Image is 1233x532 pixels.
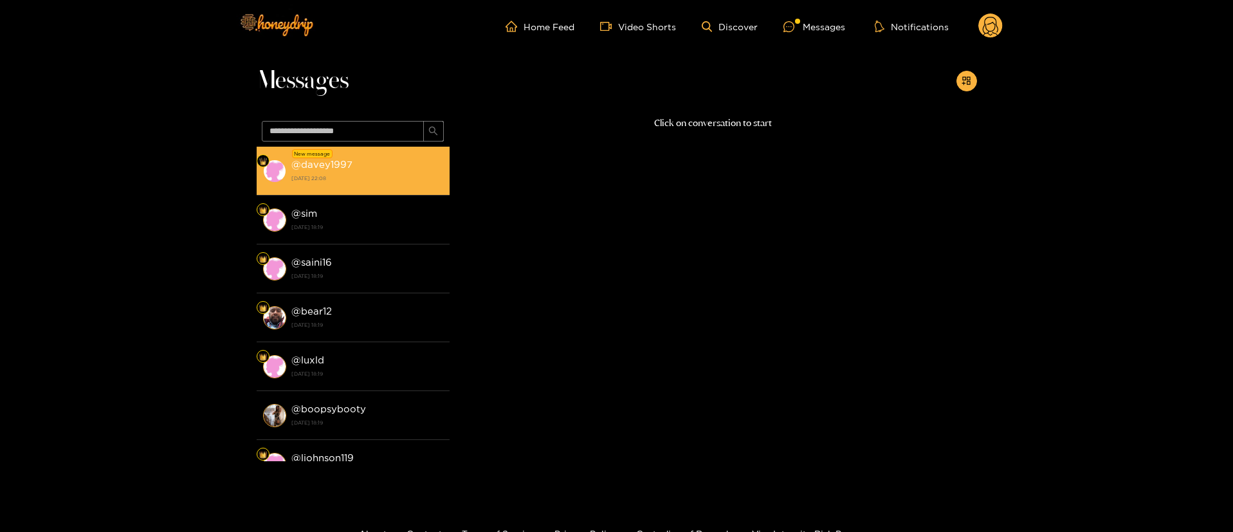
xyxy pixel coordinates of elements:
[257,66,349,96] span: Messages
[263,355,286,378] img: conversation
[783,19,845,34] div: Messages
[871,20,953,33] button: Notifications
[263,453,286,476] img: conversation
[259,353,267,361] img: Fan Level
[291,354,324,365] strong: @ luxld
[506,21,574,32] a: Home Feed
[291,403,366,414] strong: @ boopsybooty
[263,257,286,280] img: conversation
[956,71,977,91] button: appstore-add
[259,304,267,312] img: Fan Level
[291,270,443,282] strong: [DATE] 18:19
[428,126,438,137] span: search
[263,404,286,427] img: conversation
[962,76,971,87] span: appstore-add
[291,208,317,219] strong: @ sim
[702,21,758,32] a: Discover
[259,451,267,459] img: Fan Level
[259,206,267,214] img: Fan Level
[259,158,267,165] img: Fan Level
[423,121,444,142] button: search
[600,21,676,32] a: Video Shorts
[291,159,352,170] strong: @ davey1997
[291,319,443,331] strong: [DATE] 18:19
[291,221,443,233] strong: [DATE] 18:19
[291,452,354,463] strong: @ ljohnson119
[263,208,286,232] img: conversation
[506,21,524,32] span: home
[259,255,267,263] img: Fan Level
[600,21,618,32] span: video-camera
[292,149,333,158] div: New message
[263,160,286,183] img: conversation
[291,172,443,184] strong: [DATE] 22:08
[291,257,332,268] strong: @ saini16
[291,417,443,428] strong: [DATE] 18:19
[263,306,286,329] img: conversation
[291,306,332,316] strong: @ bear12
[291,368,443,380] strong: [DATE] 18:19
[450,116,977,131] p: Click on conversation to start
